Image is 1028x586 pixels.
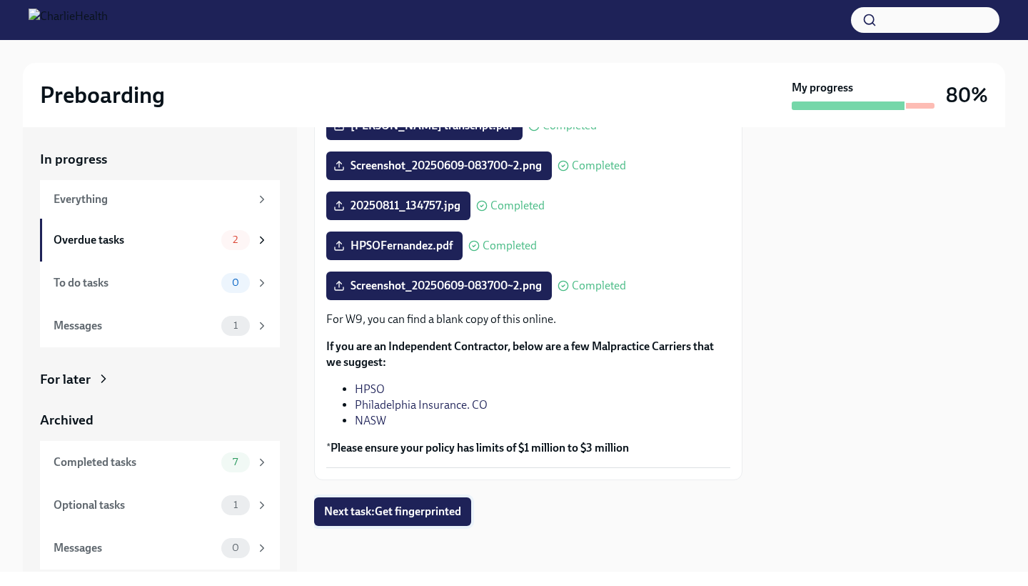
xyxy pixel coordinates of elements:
div: Messages [54,540,216,556]
a: Overdue tasks2 [40,219,280,262]
h3: 80% [946,82,988,108]
div: Overdue tasks [54,232,216,248]
span: Completed [572,160,626,172]
div: Messages [54,318,216,334]
div: Everything [54,192,250,207]
a: To do tasks0 [40,262,280,304]
a: Everything [40,180,280,219]
span: 7 [224,457,246,467]
span: 1 [225,320,246,331]
span: 0 [223,277,248,288]
a: Philadelphia Insurance. CO [355,398,488,412]
span: Completed [543,120,597,131]
button: Next task:Get fingerprinted [314,497,471,526]
a: Archived [40,411,280,429]
label: Screenshot_20250609-083700~2.png [326,272,552,300]
a: HPSO [355,382,385,396]
label: Screenshot_20250609-083700~2.png [326,152,552,180]
a: Messages1 [40,304,280,347]
span: Screenshot_20250609-083700~2.png [336,279,542,293]
div: Completed tasks [54,455,216,470]
span: 0 [223,542,248,553]
label: 20250811_134757.jpg [326,192,470,220]
span: 20250811_134757.jpg [336,199,460,213]
a: Messages0 [40,527,280,570]
span: 1 [225,500,246,510]
a: Completed tasks7 [40,441,280,484]
div: To do tasks [54,275,216,291]
img: CharlieHealth [29,9,108,31]
span: 2 [224,234,246,245]
h2: Preboarding [40,81,165,109]
div: Optional tasks [54,497,216,513]
label: HPSOFernandez.pdf [326,232,463,260]
strong: Please ensure your policy has limits of $1 million to $3 million [331,441,629,455]
span: HPSOFernandez.pdf [336,239,453,253]
span: Completed [483,240,537,252]
p: For W9, you can find a blank copy of this online. [326,312,730,327]
span: Screenshot_20250609-083700~2.png [336,159,542,173]
a: NASW [355,414,386,427]
div: For later [40,370,91,389]
a: Optional tasks1 [40,484,280,527]
strong: My progress [792,80,853,96]
span: Completed [490,200,545,212]
span: Completed [572,280,626,292]
a: In progress [40,150,280,169]
a: For later [40,370,280,389]
strong: If you are an Independent Contractor, below are a few Malpractice Carriers that we suggest: [326,339,714,369]
span: Next task : Get fingerprinted [324,505,461,519]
